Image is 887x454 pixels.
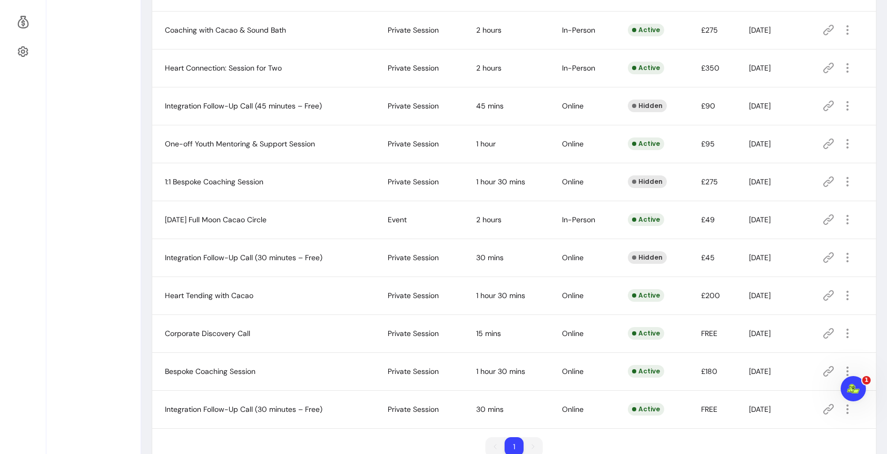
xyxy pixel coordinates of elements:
[701,367,717,376] span: £180
[862,376,871,384] span: 1
[388,101,439,111] span: Private Session
[628,24,664,36] div: Active
[165,101,322,111] span: Integration Follow-Up Call (45 minutes – Free)
[628,62,664,74] div: Active
[628,403,664,416] div: Active
[13,39,33,64] a: Settings
[388,367,439,376] span: Private Session
[628,137,664,150] div: Active
[165,215,267,224] span: [DATE] Full Moon Cacao Circle
[165,177,263,186] span: 1:1 Bespoke Coaching Session
[388,215,407,224] span: Event
[749,367,771,376] span: [DATE]
[841,376,866,401] iframe: Intercom live chat
[562,404,584,414] span: Online
[13,9,33,35] a: Refer & Earn
[476,25,501,35] span: 2 hours
[562,139,584,149] span: Online
[562,25,595,35] span: In-Person
[562,329,584,338] span: Online
[388,404,439,414] span: Private Session
[562,177,584,186] span: Online
[388,139,439,149] span: Private Session
[701,139,715,149] span: £95
[165,404,322,414] span: Integration Follow-Up Call (30 minutes – Free)
[165,253,322,262] span: Integration Follow-Up Call (30 minutes – Free)
[165,25,286,35] span: Coaching with Cacao & Sound Bath
[476,101,504,111] span: 45 mins
[628,251,667,264] div: Hidden
[749,404,771,414] span: [DATE]
[628,213,664,226] div: Active
[165,139,315,149] span: One-off Youth Mentoring & Support Session
[701,101,715,111] span: £90
[388,329,439,338] span: Private Session
[476,404,504,414] span: 30 mins
[476,291,525,300] span: 1 hour 30 mins
[628,100,667,112] div: Hidden
[562,101,584,111] span: Online
[701,215,715,224] span: £49
[749,215,771,224] span: [DATE]
[701,177,718,186] span: £275
[749,101,771,111] span: [DATE]
[562,367,584,376] span: Online
[701,291,720,300] span: £200
[701,63,720,73] span: £350
[749,25,771,35] span: [DATE]
[165,63,282,73] span: Heart Connection: Session for Two
[476,139,496,149] span: 1 hour
[476,329,501,338] span: 15 mins
[388,177,439,186] span: Private Session
[562,291,584,300] span: Online
[749,329,771,338] span: [DATE]
[476,253,504,262] span: 30 mins
[749,177,771,186] span: [DATE]
[628,175,667,188] div: Hidden
[388,25,439,35] span: Private Session
[165,329,250,338] span: Corporate Discovery Call
[628,289,664,302] div: Active
[749,63,771,73] span: [DATE]
[701,329,717,338] span: FREE
[749,291,771,300] span: [DATE]
[701,25,718,35] span: £275
[476,63,501,73] span: 2 hours
[165,367,255,376] span: Bespoke Coaching Session
[388,63,439,73] span: Private Session
[628,327,664,340] div: Active
[749,253,771,262] span: [DATE]
[388,253,439,262] span: Private Session
[701,253,715,262] span: £45
[476,177,525,186] span: 1 hour 30 mins
[476,367,525,376] span: 1 hour 30 mins
[562,215,595,224] span: In-Person
[388,291,439,300] span: Private Session
[562,253,584,262] span: Online
[749,139,771,149] span: [DATE]
[628,365,664,378] div: Active
[165,291,253,300] span: Heart Tending with Cacao
[701,404,717,414] span: FREE
[562,63,595,73] span: In-Person
[476,215,501,224] span: 2 hours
